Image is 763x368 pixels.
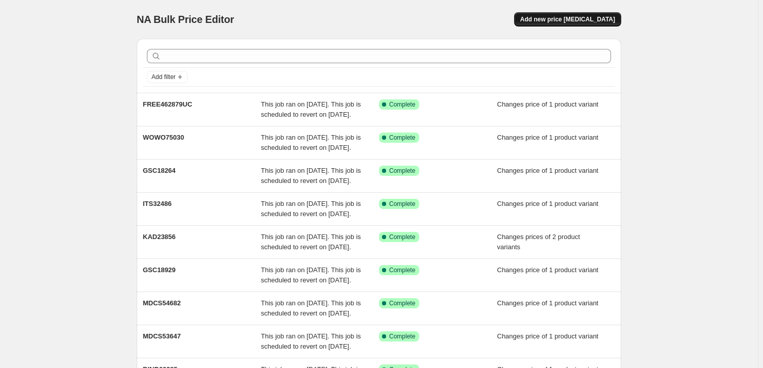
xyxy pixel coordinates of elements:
[261,299,361,317] span: This job ran on [DATE]. This job is scheduled to revert on [DATE].
[143,134,184,141] span: WOWO75030
[261,332,361,350] span: This job ran on [DATE]. This job is scheduled to revert on [DATE].
[497,332,599,340] span: Changes price of 1 product variant
[497,200,599,207] span: Changes price of 1 product variant
[389,332,415,340] span: Complete
[497,266,599,274] span: Changes price of 1 product variant
[261,233,361,251] span: This job ran on [DATE]. This job is scheduled to revert on [DATE].
[151,73,175,81] span: Add filter
[520,15,615,23] span: Add new price [MEDICAL_DATA]
[143,266,175,274] span: GSC18929
[137,14,234,25] span: NA Bulk Price Editor
[497,134,599,141] span: Changes price of 1 product variant
[389,266,415,274] span: Complete
[143,332,181,340] span: MDCS53647
[389,100,415,109] span: Complete
[497,233,580,251] span: Changes prices of 2 product variants
[261,266,361,284] span: This job ran on [DATE]. This job is scheduled to revert on [DATE].
[497,100,599,108] span: Changes price of 1 product variant
[389,299,415,307] span: Complete
[143,100,192,108] span: FREE462879UC
[261,200,361,218] span: This job ran on [DATE]. This job is scheduled to revert on [DATE].
[389,200,415,208] span: Complete
[143,233,175,241] span: KAD23856
[514,12,621,27] button: Add new price [MEDICAL_DATA]
[497,167,599,174] span: Changes price of 1 product variant
[261,134,361,151] span: This job ran on [DATE]. This job is scheduled to revert on [DATE].
[389,167,415,175] span: Complete
[261,100,361,118] span: This job ran on [DATE]. This job is scheduled to revert on [DATE].
[147,71,188,83] button: Add filter
[261,167,361,185] span: This job ran on [DATE]. This job is scheduled to revert on [DATE].
[143,299,181,307] span: MDCS54682
[143,167,175,174] span: GSC18264
[143,200,171,207] span: ITS32486
[389,134,415,142] span: Complete
[497,299,599,307] span: Changes price of 1 product variant
[389,233,415,241] span: Complete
